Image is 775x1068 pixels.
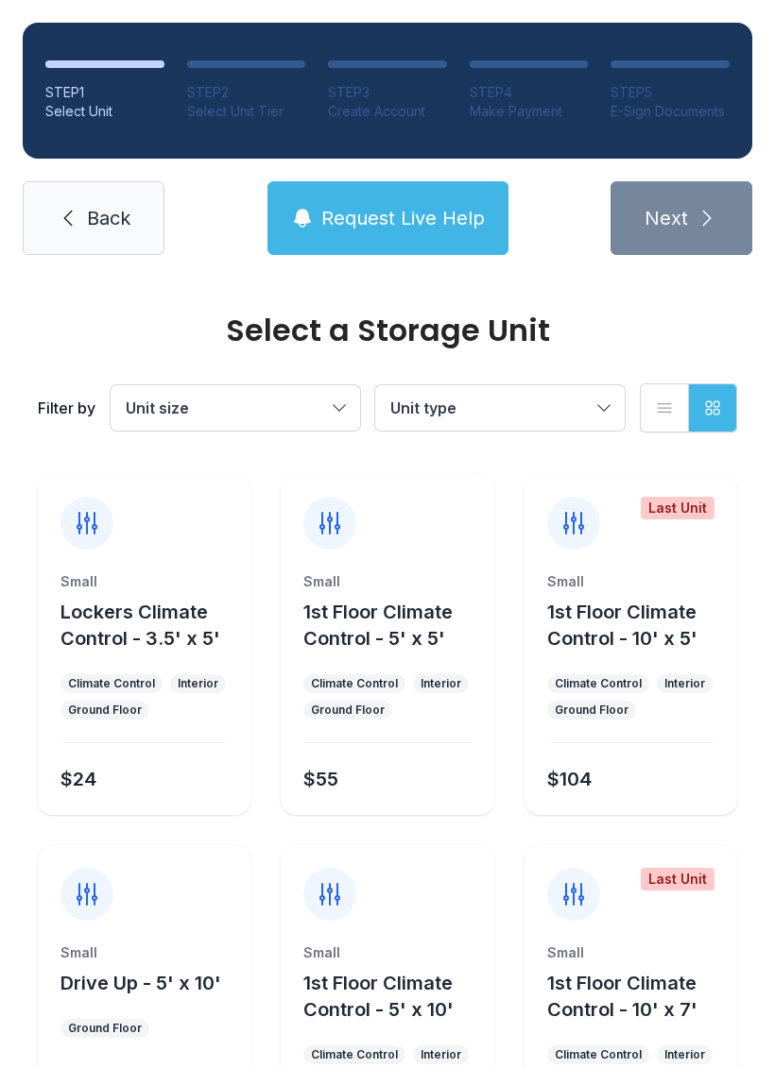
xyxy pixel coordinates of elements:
span: Unit size [126,398,189,417]
div: Climate Control [311,676,398,691]
div: Small [547,943,715,962]
span: Drive Up - 5' x 10' [60,972,221,994]
div: Select Unit Tier [187,102,306,121]
div: Ground Floor [555,703,629,718]
div: Small [60,572,228,591]
div: Interior [421,1047,461,1062]
span: 1st Floor Climate Control - 5' x 5' [303,601,453,650]
button: Lockers Climate Control - 3.5' x 5' [60,599,243,652]
button: Unit type [375,385,625,431]
div: Ground Floor [68,1021,142,1036]
div: Ground Floor [68,703,142,718]
div: Last Unit [641,868,715,890]
div: STEP 4 [470,83,589,102]
div: $55 [303,766,338,792]
div: Small [303,572,471,591]
span: 1st Floor Climate Control - 5' x 10' [303,972,454,1021]
div: Select Unit [45,102,164,121]
div: Select a Storage Unit [38,315,737,346]
div: STEP 3 [328,83,447,102]
span: Request Live Help [321,205,485,231]
div: Make Payment [470,102,589,121]
div: Interior [421,676,461,691]
div: Interior [664,676,705,691]
span: Lockers Climate Control - 3.5' x 5' [60,601,220,650]
button: Unit size [111,385,360,431]
div: Small [303,943,471,962]
button: 1st Floor Climate Control - 5' x 5' [303,599,486,652]
div: Climate Control [311,1047,398,1062]
div: Interior [178,676,218,691]
span: Unit type [390,398,456,417]
div: $104 [547,766,592,792]
div: Small [547,572,715,591]
div: Small [60,943,228,962]
div: Last Unit [641,497,715,519]
div: Interior [664,1047,705,1062]
div: E-Sign Documents [611,102,730,121]
button: 1st Floor Climate Control - 10' x 7' [547,970,730,1023]
span: 1st Floor Climate Control - 10' x 5' [547,601,697,650]
div: Filter by [38,397,95,419]
button: Drive Up - 5' x 10' [60,970,221,996]
div: $24 [60,766,96,792]
span: 1st Floor Climate Control - 10' x 7' [547,972,697,1021]
div: Create Account [328,102,447,121]
button: 1st Floor Climate Control - 10' x 5' [547,599,730,652]
div: Climate Control [555,1047,642,1062]
div: Climate Control [68,676,155,691]
div: STEP 1 [45,83,164,102]
span: Back [87,205,130,231]
div: Ground Floor [311,703,385,718]
div: Climate Control [555,676,642,691]
div: STEP 5 [611,83,730,102]
div: STEP 2 [187,83,306,102]
span: Next [645,205,688,231]
button: 1st Floor Climate Control - 5' x 10' [303,970,486,1023]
